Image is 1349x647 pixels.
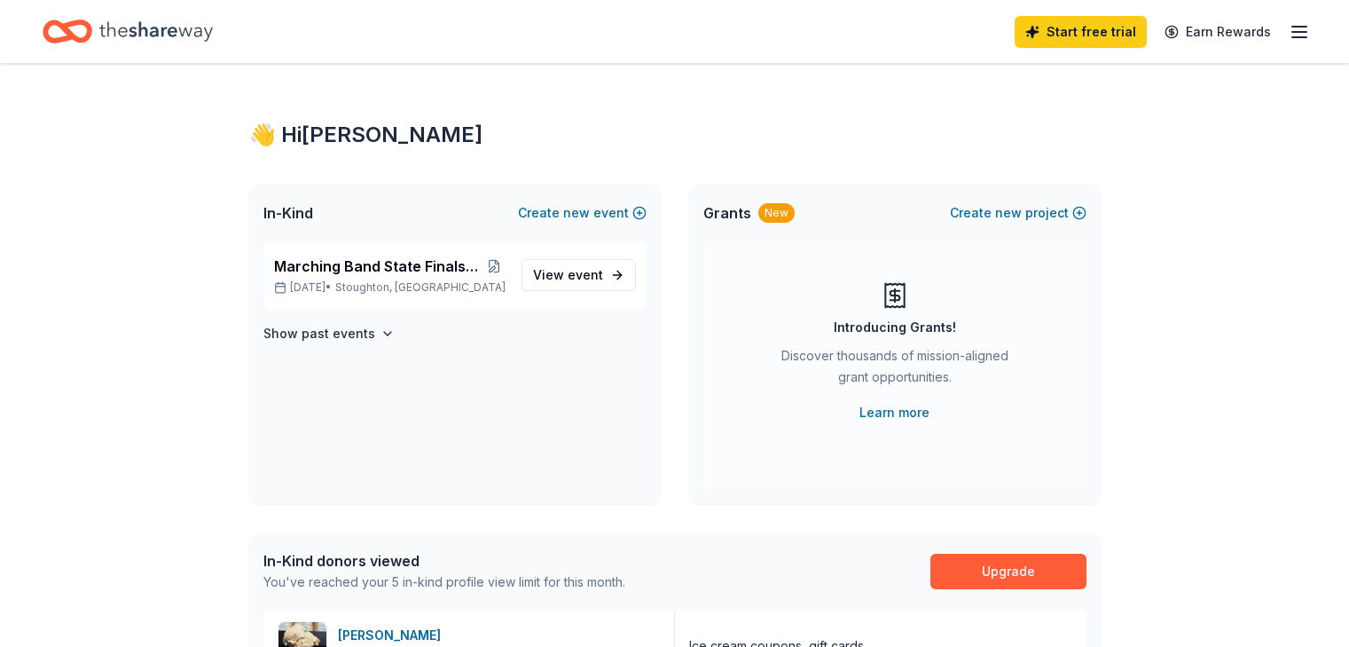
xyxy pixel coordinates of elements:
button: Show past events [263,323,395,344]
span: new [995,202,1022,224]
span: Grants [703,202,751,224]
div: 👋 Hi [PERSON_NAME] [249,121,1101,149]
div: In-Kind donors viewed [263,550,625,572]
div: Introducing Grants! [834,317,956,338]
a: Upgrade [930,554,1086,589]
span: In-Kind [263,202,313,224]
a: Earn Rewards [1154,16,1282,48]
a: Home [43,11,213,52]
a: Learn more [859,402,929,423]
h4: Show past events [263,323,375,344]
span: new [563,202,590,224]
button: Createnewproject [950,202,1086,224]
div: [PERSON_NAME] [338,625,448,646]
span: Marching Band State Finals Competition [274,256,481,277]
div: Discover thousands of mission-aligned grant opportunities. [774,345,1016,395]
span: View [533,264,603,286]
span: Stoughton, [GEOGRAPHIC_DATA] [335,280,506,295]
button: Createnewevent [518,202,647,224]
p: [DATE] • [274,280,507,295]
div: New [758,203,795,223]
a: Start free trial [1015,16,1147,48]
div: You've reached your 5 in-kind profile view limit for this month. [263,572,625,593]
a: View event [522,259,636,291]
span: event [568,267,603,282]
